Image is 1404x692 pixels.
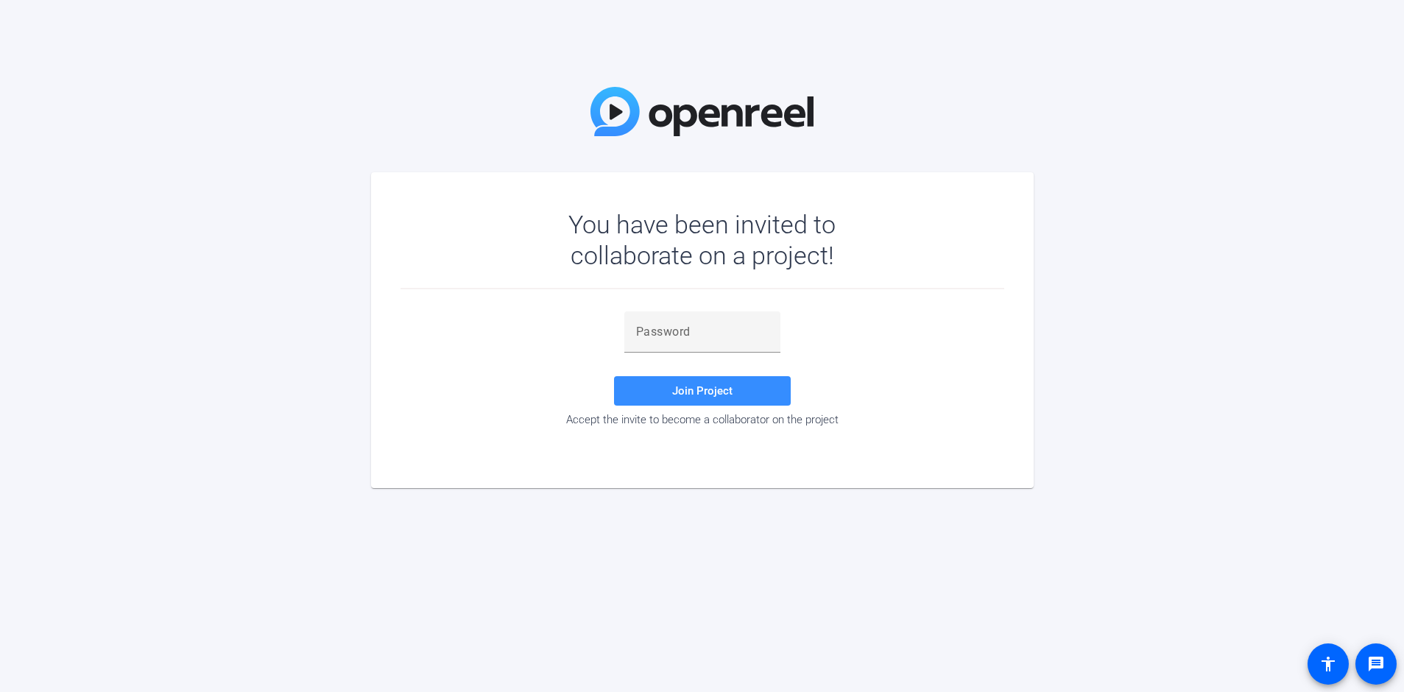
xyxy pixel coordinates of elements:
[672,384,733,398] span: Join Project
[636,323,769,341] input: Password
[590,87,814,136] img: OpenReel Logo
[401,413,1004,426] div: Accept the invite to become a collaborator on the project
[614,376,791,406] button: Join Project
[1367,655,1385,673] mat-icon: message
[526,209,878,271] div: You have been invited to collaborate on a project!
[1319,655,1337,673] mat-icon: accessibility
